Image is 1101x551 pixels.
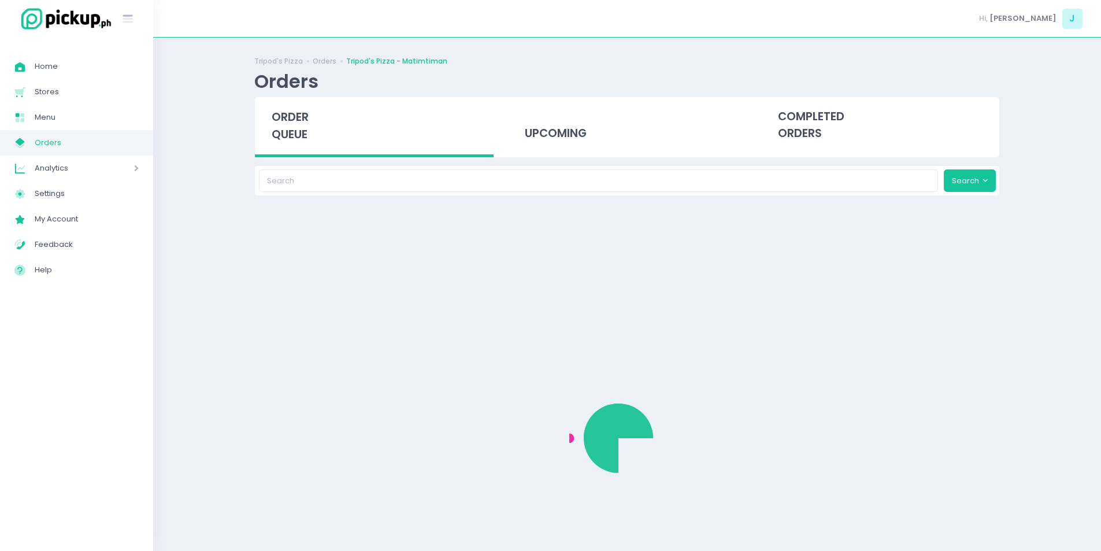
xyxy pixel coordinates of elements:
span: [PERSON_NAME] [989,13,1056,24]
div: Orders [254,70,318,93]
div: upcoming [508,97,747,154]
span: J [1062,9,1083,29]
span: My Account [35,212,139,227]
span: Help [35,262,139,278]
span: Menu [35,110,139,125]
a: Orders [313,56,336,66]
a: Tripod's Pizza [254,56,303,66]
span: Hi, [979,13,988,24]
span: Analytics [35,161,101,176]
span: Feedback [35,237,139,252]
input: Search [259,169,939,191]
div: completed orders [761,97,999,154]
a: Tripod's Pizza - Matimtiman [346,56,447,66]
button: Search [944,169,996,191]
span: Settings [35,186,139,201]
span: order queue [272,109,309,142]
img: logo [14,6,113,31]
span: Home [35,59,139,74]
span: Stores [35,84,139,99]
span: Orders [35,135,139,150]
